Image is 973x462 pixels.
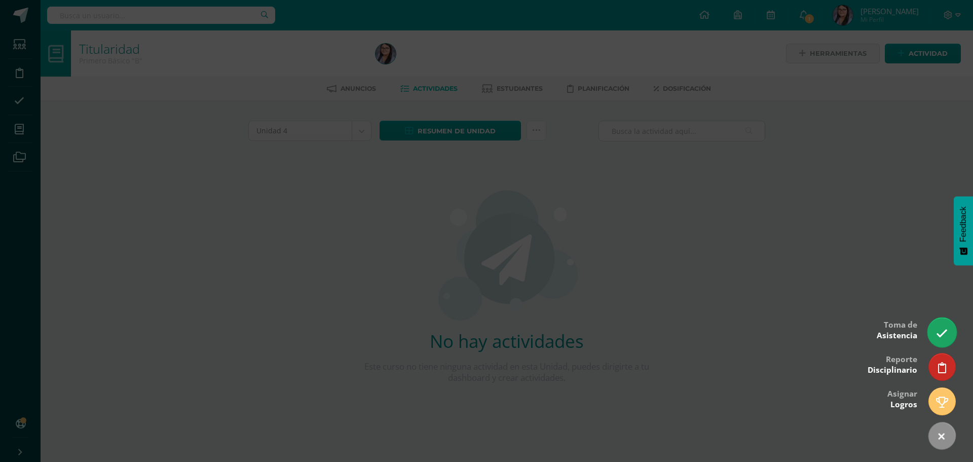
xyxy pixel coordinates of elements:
[877,330,917,341] span: Asistencia
[887,382,917,415] div: Asignar
[959,206,968,242] span: Feedback
[954,196,973,265] button: Feedback - Mostrar encuesta
[877,313,917,346] div: Toma de
[868,365,917,375] span: Disciplinario
[868,347,917,380] div: Reporte
[890,399,917,410] span: Logros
